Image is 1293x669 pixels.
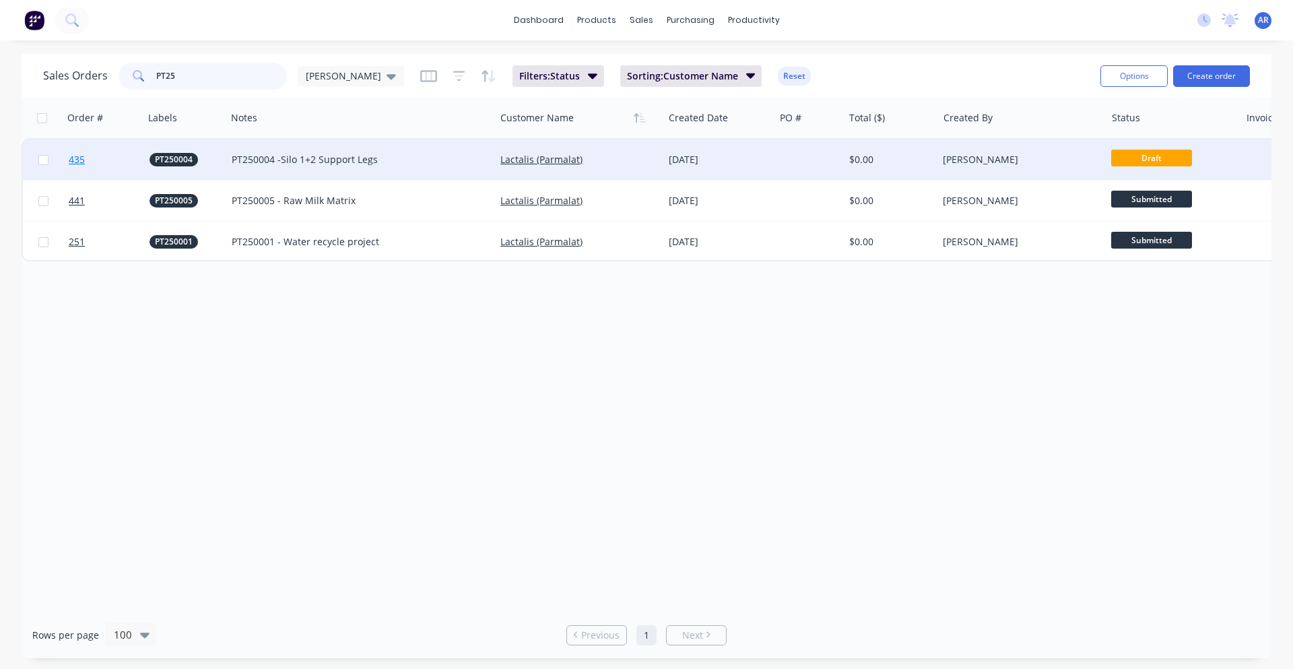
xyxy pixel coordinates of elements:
[150,153,198,166] button: PT250004
[69,222,150,262] a: 251
[623,10,660,30] div: sales
[1111,232,1192,249] span: Submitted
[943,235,1092,249] div: [PERSON_NAME]
[1100,65,1168,87] button: Options
[1111,191,1192,208] span: Submitted
[232,235,477,249] div: PT250001 - Water recycle project
[67,111,103,125] div: Order #
[232,194,477,208] div: PT250005 - Raw Milk Matrix
[150,235,198,249] button: PT250001
[669,111,728,125] div: Created Date
[150,194,198,208] button: PT250005
[570,10,623,30] div: products
[778,67,811,86] button: Reset
[660,10,721,30] div: purchasing
[69,194,85,208] span: 441
[636,625,657,645] a: Page 1 is your current page
[69,181,150,221] a: 441
[849,235,928,249] div: $0.00
[1258,14,1269,26] span: AR
[669,194,769,208] div: [DATE]
[561,625,732,645] ul: Pagination
[69,235,85,249] span: 251
[43,69,108,82] h1: Sales Orders
[620,65,762,87] button: Sorting:Customer Name
[512,65,604,87] button: Filters:Status
[155,153,193,166] span: PT250004
[849,153,928,166] div: $0.00
[69,153,85,166] span: 435
[519,69,580,83] span: Filters: Status
[627,69,738,83] span: Sorting: Customer Name
[500,235,583,248] a: Lactalis (Parmalat)
[682,629,703,642] span: Next
[943,153,1092,166] div: [PERSON_NAME]
[500,194,583,207] a: Lactalis (Parmalat)
[1112,111,1140,125] div: Status
[148,111,177,125] div: Labels
[500,111,574,125] div: Customer Name
[232,153,477,166] div: PT250004 -Silo 1+2 Support Legs
[849,111,885,125] div: Total ($)
[943,111,993,125] div: Created By
[69,139,150,180] a: 435
[231,111,257,125] div: Notes
[306,69,381,83] span: [PERSON_NAME]
[943,194,1092,208] div: [PERSON_NAME]
[1111,150,1192,166] span: Draft
[567,629,626,642] a: Previous page
[507,10,570,30] a: dashboard
[24,10,44,30] img: Factory
[500,153,583,166] a: Lactalis (Parmalat)
[1173,65,1250,87] button: Create order
[669,235,769,249] div: [DATE]
[669,153,769,166] div: [DATE]
[780,111,801,125] div: PO #
[581,629,620,642] span: Previous
[849,194,928,208] div: $0.00
[721,10,787,30] div: productivity
[32,629,99,642] span: Rows per page
[667,629,726,642] a: Next page
[155,194,193,208] span: PT250005
[155,235,193,249] span: PT250001
[156,63,288,90] input: Search...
